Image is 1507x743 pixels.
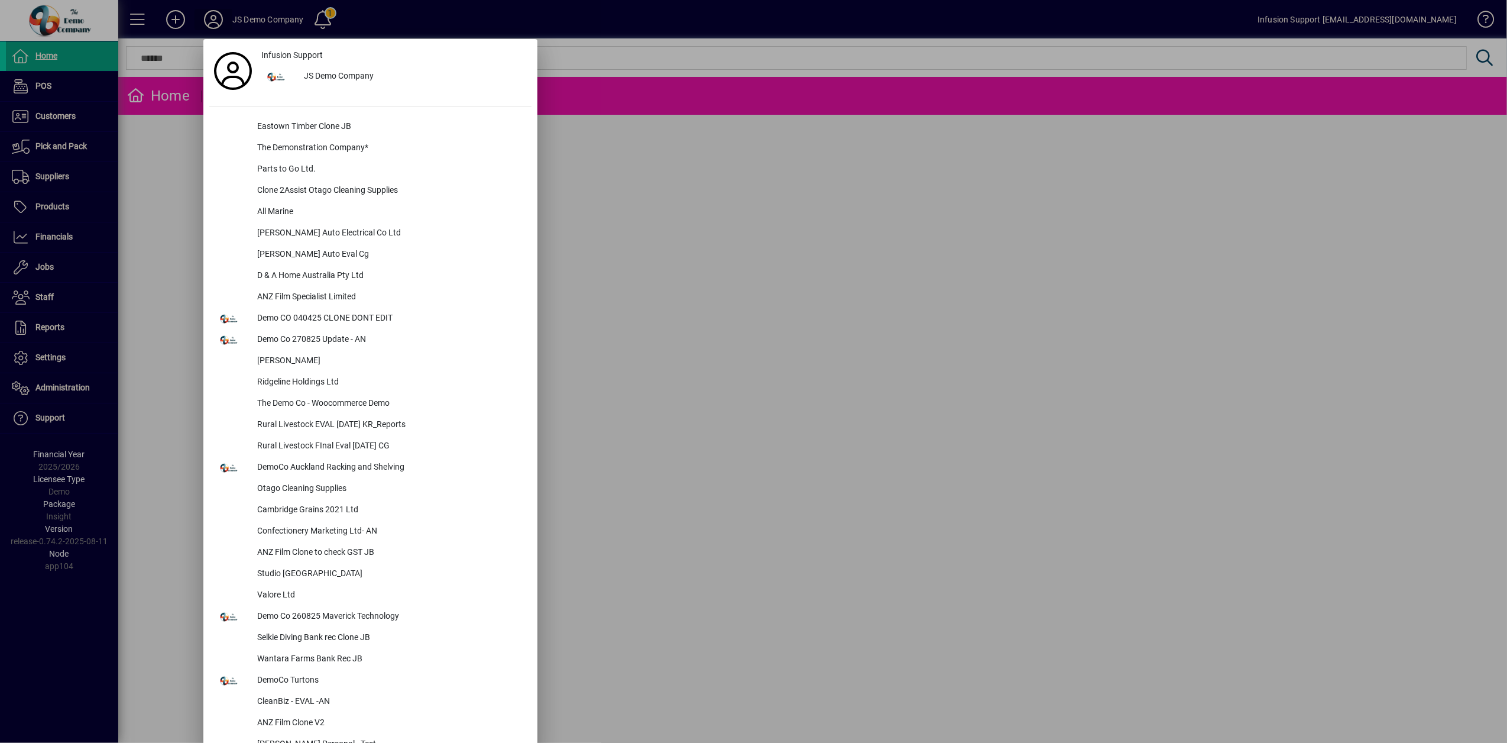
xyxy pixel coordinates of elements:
[248,138,531,159] div: The Demonstration Company*
[209,159,531,180] button: Parts to Go Ltd.
[209,500,531,521] button: Cambridge Grains 2021 Ltd
[209,287,531,308] button: ANZ Film Specialist Limited
[248,266,531,287] div: D & A Home Australia Pty Ltd
[209,564,531,585] button: Studio [GEOGRAPHIC_DATA]
[248,372,531,393] div: Ridgeline Holdings Ltd
[248,521,531,542] div: Confectionery Marketing Ltd- AN
[248,180,531,202] div: Clone 2Assist Otago Cleaning Supplies
[209,308,531,329] button: Demo CO 040425 CLONE DONT EDIT
[248,202,531,223] div: All Marine
[209,713,531,734] button: ANZ Film Clone V2
[209,479,531,500] button: Otago Cleaning Supplies
[209,670,531,692] button: DemoCo Turtons
[209,628,531,649] button: Selkie Diving Bank rec Clone JB
[209,244,531,266] button: [PERSON_NAME] Auto Eval Cg
[248,159,531,180] div: Parts to Go Ltd.
[209,351,531,372] button: [PERSON_NAME]
[248,329,531,351] div: Demo Co 270825 Update - AN
[261,49,323,62] span: Infusion Support
[209,266,531,287] button: D & A Home Australia Pty Ltd
[248,670,531,692] div: DemoCo Turtons
[209,606,531,628] button: Demo Co 260825 Maverick Technology
[248,244,531,266] div: [PERSON_NAME] Auto Eval Cg
[248,500,531,521] div: Cambridge Grains 2021 Ltd
[209,692,531,713] button: CleanBiz - EVAL -AN
[248,117,531,138] div: Eastown Timber Clone JB
[257,45,531,66] a: Infusion Support
[248,415,531,436] div: Rural Livestock EVAL [DATE] KR_Reports
[209,329,531,351] button: Demo Co 270825 Update - AN
[209,117,531,138] button: Eastown Timber Clone JB
[248,542,531,564] div: ANZ Film Clone to check GST JB
[248,649,531,670] div: Wantara Farms Bank Rec JB
[209,180,531,202] button: Clone 2Assist Otago Cleaning Supplies
[209,138,531,159] button: The Demonstration Company*
[248,223,531,244] div: [PERSON_NAME] Auto Electrical Co Ltd
[248,457,531,479] div: DemoCo Auckland Racking and Shelving
[209,393,531,415] button: The Demo Co - Woocommerce Demo
[248,692,531,713] div: CleanBiz - EVAL -AN
[209,457,531,479] button: DemoCo Auckland Racking and Shelving
[209,372,531,393] button: Ridgeline Holdings Ltd
[209,436,531,457] button: Rural Livestock FInal Eval [DATE] CG
[248,479,531,500] div: Otago Cleaning Supplies
[248,606,531,628] div: Demo Co 260825 Maverick Technology
[248,564,531,585] div: Studio [GEOGRAPHIC_DATA]
[248,713,531,734] div: ANZ Film Clone V2
[209,542,531,564] button: ANZ Film Clone to check GST JB
[248,351,531,372] div: [PERSON_NAME]
[209,223,531,244] button: [PERSON_NAME] Auto Electrical Co Ltd
[257,66,531,88] button: JS Demo Company
[294,66,531,88] div: JS Demo Company
[209,521,531,542] button: Confectionery Marketing Ltd- AN
[209,60,257,82] a: Profile
[248,628,531,649] div: Selkie Diving Bank rec Clone JB
[209,585,531,606] button: Valore Ltd
[248,287,531,308] div: ANZ Film Specialist Limited
[209,202,531,223] button: All Marine
[209,415,531,436] button: Rural Livestock EVAL [DATE] KR_Reports
[248,308,531,329] div: Demo CO 040425 CLONE DONT EDIT
[248,393,531,415] div: The Demo Co - Woocommerce Demo
[248,436,531,457] div: Rural Livestock FInal Eval [DATE] CG
[248,585,531,606] div: Valore Ltd
[209,649,531,670] button: Wantara Farms Bank Rec JB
